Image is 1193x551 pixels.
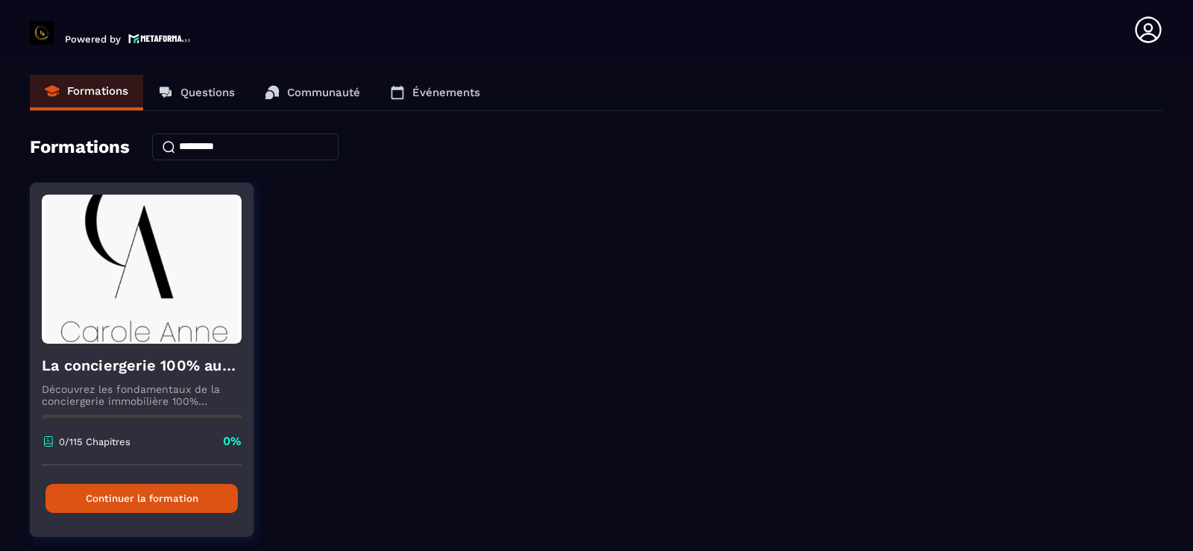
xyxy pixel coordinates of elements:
p: Questions [180,86,235,99]
p: Communauté [287,86,360,99]
img: logo [128,32,191,45]
a: Formations [30,75,143,110]
p: 0/115 Chapitres [59,436,130,447]
p: Formations [67,84,128,98]
a: Communauté [250,75,375,110]
p: 0% [223,433,242,450]
img: formation-background [42,195,242,344]
img: logo-branding [30,21,54,45]
a: Questions [143,75,250,110]
h4: La conciergerie 100% automatisée [42,355,242,376]
a: Événements [375,75,495,110]
p: Découvrez les fondamentaux de la conciergerie immobilière 100% automatisée. Cette formation est c... [42,383,242,407]
h4: Formations [30,136,130,157]
button: Continuer la formation [45,484,238,513]
p: Powered by [65,34,121,45]
p: Événements [412,86,480,99]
